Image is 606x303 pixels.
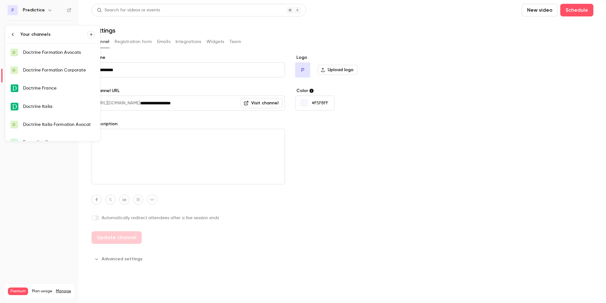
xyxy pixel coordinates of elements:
[13,50,15,55] span: D
[13,122,15,127] span: D
[23,139,95,145] div: Formation flow
[23,85,95,91] div: Doctrine France
[21,31,87,38] div: Your channels
[13,139,15,145] span: F
[23,103,95,110] div: Doctrine Italia
[11,84,18,92] img: Doctrine France
[23,49,95,56] div: Doctrine Formation Avocats
[11,103,18,110] img: Doctrine Italia
[23,121,95,128] div: Doctrine Italia Formation Avocat
[23,67,95,73] div: Doctrine Formation Corporate
[13,67,15,73] span: D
